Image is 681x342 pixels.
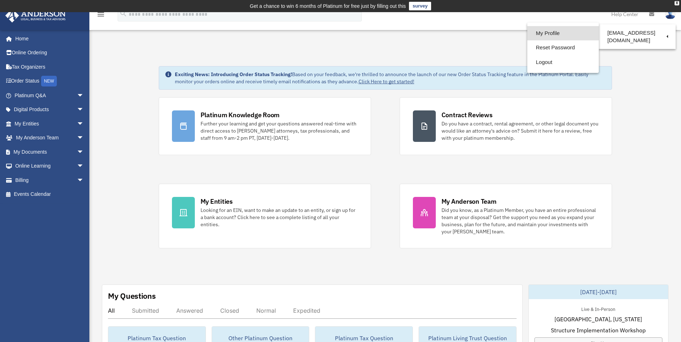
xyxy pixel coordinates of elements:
[5,74,95,89] a: Order StatusNEW
[159,184,371,248] a: My Entities Looking for an EIN, want to make an update to an entity, or sign up for a bank accoun...
[175,71,606,85] div: Based on your feedback, we're thrilled to announce the launch of our new Order Status Tracking fe...
[201,120,358,142] div: Further your learning and get your questions answered real-time with direct access to [PERSON_NAM...
[5,173,95,187] a: Billingarrow_drop_down
[108,291,156,301] div: My Questions
[599,26,676,47] a: [EMAIL_ADDRESS][DOMAIN_NAME]
[5,88,95,103] a: Platinum Q&Aarrow_drop_down
[5,145,95,159] a: My Documentsarrow_drop_down
[576,305,621,312] div: Live & In-Person
[5,46,95,60] a: Online Ordering
[665,9,676,19] img: User Pic
[77,145,91,159] span: arrow_drop_down
[5,117,95,131] a: My Entitiesarrow_drop_down
[5,103,95,117] a: Digital Productsarrow_drop_down
[176,307,203,314] div: Answered
[527,40,599,55] a: Reset Password
[359,78,414,85] a: Click Here to get started!
[527,26,599,41] a: My Profile
[554,315,642,323] span: [GEOGRAPHIC_DATA], [US_STATE]
[441,110,493,119] div: Contract Reviews
[77,159,91,174] span: arrow_drop_down
[77,173,91,188] span: arrow_drop_down
[675,1,679,5] div: close
[5,159,95,173] a: Online Learningarrow_drop_down
[132,307,159,314] div: Submitted
[159,97,371,155] a: Platinum Knowledge Room Further your learning and get your questions answered real-time with dire...
[77,88,91,103] span: arrow_drop_down
[97,10,105,19] i: menu
[77,103,91,117] span: arrow_drop_down
[400,184,612,248] a: My Anderson Team Did you know, as a Platinum Member, you have an entire professional team at your...
[441,120,599,142] div: Do you have a contract, rental agreement, or other legal document you would like an attorney's ad...
[409,2,431,10] a: survey
[527,55,599,70] a: Logout
[441,197,497,206] div: My Anderson Team
[250,2,406,10] div: Get a chance to win 6 months of Platinum for free just by filling out this
[77,117,91,131] span: arrow_drop_down
[201,110,280,119] div: Platinum Knowledge Room
[5,131,95,145] a: My Anderson Teamarrow_drop_down
[41,76,57,86] div: NEW
[3,9,68,23] img: Anderson Advisors Platinum Portal
[529,285,668,299] div: [DATE]-[DATE]
[256,307,276,314] div: Normal
[175,71,292,78] strong: Exciting News: Introducing Order Status Tracking!
[97,13,105,19] a: menu
[201,207,358,228] div: Looking for an EIN, want to make an update to an entity, or sign up for a bank account? Click her...
[119,10,127,18] i: search
[293,307,320,314] div: Expedited
[400,97,612,155] a: Contract Reviews Do you have a contract, rental agreement, or other legal document you would like...
[5,31,91,46] a: Home
[77,131,91,145] span: arrow_drop_down
[5,60,95,74] a: Tax Organizers
[551,326,646,334] span: Structure Implementation Workshop
[108,307,115,314] div: All
[220,307,239,314] div: Closed
[441,207,599,235] div: Did you know, as a Platinum Member, you have an entire professional team at your disposal? Get th...
[5,187,95,202] a: Events Calendar
[201,197,233,206] div: My Entities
